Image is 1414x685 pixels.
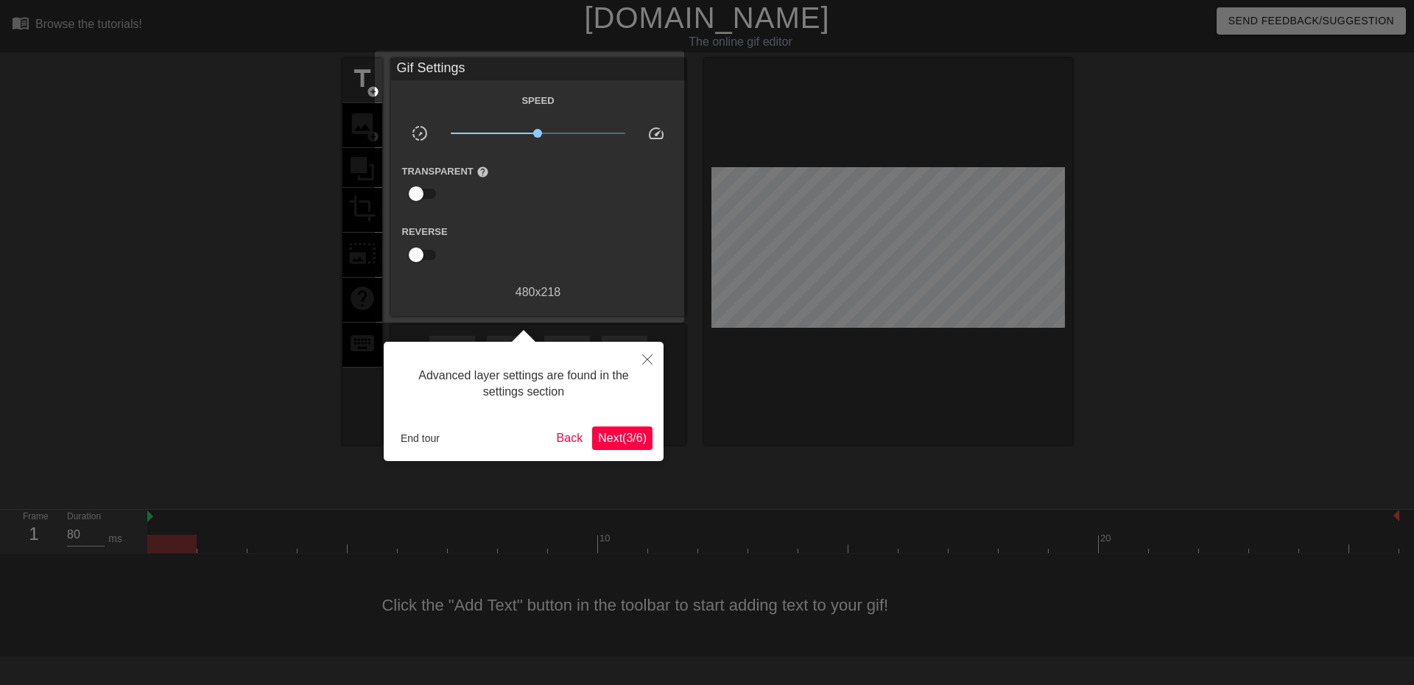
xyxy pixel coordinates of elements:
button: Close [631,342,664,376]
button: Next [592,426,653,450]
span: Next ( 3 / 6 ) [598,432,647,444]
div: Advanced layer settings are found in the settings section [395,353,653,415]
button: End tour [395,427,446,449]
button: Back [551,426,589,450]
